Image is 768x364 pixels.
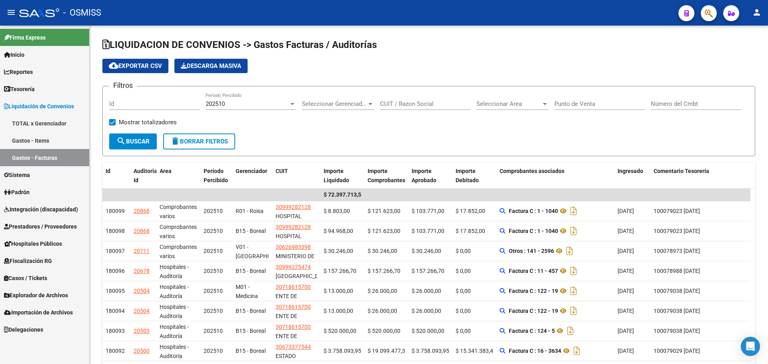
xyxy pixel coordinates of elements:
i: Descargar documento [568,304,579,317]
span: Borrar Filtros [170,138,228,145]
span: 100079038 08/10/2025 [654,328,700,334]
span: 30718615700 [276,304,311,310]
span: B15 - Boreal [236,228,266,234]
span: $ 26.000,00 [412,308,441,314]
span: Fiscalización RG [4,257,52,265]
span: $ 15.341.383,40 [456,348,496,354]
span: Buscar [116,138,150,145]
datatable-header-cell: Id [102,163,130,189]
span: $ 17.852,00 [456,228,485,234]
datatable-header-cell: CUIT [272,163,320,189]
mat-icon: delete [170,136,180,146]
span: $ 520.000,00 [324,328,356,334]
button: Borrar Filtros [163,133,235,149]
span: 202510 [204,328,223,334]
span: 202510 [204,288,223,294]
span: Descarga Masiva [181,62,241,70]
div: 20504 [134,306,150,316]
span: Importación de Archivos [4,308,73,317]
span: $ 157.266,70 [324,268,356,274]
datatable-header-cell: Ingresado [614,163,650,189]
span: V01 - [GEOGRAPHIC_DATA] [236,244,290,259]
span: [DATE] [618,348,634,354]
span: M01 - Medicina Esencial [236,284,258,308]
span: 30718615700 [276,284,311,290]
datatable-header-cell: Importe Aprobado [408,163,452,189]
app-download-masive: Descarga masiva de comprobantes (adjuntos) [174,59,248,73]
span: Mostrar totalizadores [119,117,177,127]
span: 202510 [204,348,223,354]
span: 180096 [106,268,125,274]
span: Gerenciador [236,168,267,174]
span: 180099 [106,208,125,214]
span: Comprobantes varios hospitales [160,224,197,249]
span: $ 157.266,70 [368,268,400,274]
span: Hospitales - Auditoría Médica [160,284,189,308]
strong: Otros : 141 - 2596 [509,248,554,254]
i: Descargar documento [572,344,582,357]
span: Importe Debitado [456,168,479,183]
span: $ 0,00 [456,268,471,274]
span: Comentario Tesorería [654,168,709,174]
span: Auditoria Id [134,168,157,183]
span: $ 13.000,00 [324,308,353,314]
span: 100079038 08/10/2025 [654,288,700,294]
span: $ 103.771,00 [412,228,444,234]
span: 30718615700 [276,324,311,330]
span: Area [160,168,172,174]
span: Delegaciones [4,325,43,334]
span: Comprobantes asociados [500,168,564,174]
mat-icon: search [116,136,126,146]
datatable-header-cell: Importe Debitado [452,163,496,189]
span: [DATE] [618,328,634,334]
span: Casos / Tickets [4,274,47,282]
span: Hospitales - Auditoría Médica [160,324,189,348]
span: MINISTERIO DE SALUD PCIA DE BS AS [276,253,314,278]
span: $ 0,00 [456,288,471,294]
span: [DATE] [618,208,634,214]
datatable-header-cell: Comprobantes asociados [496,163,614,189]
strong: Factura C : 1 - 1040 [509,228,558,234]
datatable-header-cell: Comentario Tesorería [650,163,750,189]
span: 100079038 08/10/2025 [654,308,700,314]
div: 20868 [134,227,150,236]
span: $ 30.246,00 [412,248,441,254]
span: $ 26.000,00 [368,308,397,314]
span: Sistema [4,171,30,179]
span: Liquidación de Convenios [4,102,74,111]
span: $ 26.000,00 [368,288,397,294]
datatable-header-cell: Importe Comprobantes [364,163,408,189]
span: [GEOGRAPHIC_DATA] [276,273,330,279]
span: $ 3.758.093,95 [324,348,361,354]
span: 30999275474 [276,264,311,270]
span: 202510 [204,248,223,254]
span: [DATE] [618,268,634,274]
span: $ 17.852,00 [456,208,485,214]
span: [DATE] [618,308,634,314]
span: 100078973 06/10/2025 [654,248,700,254]
mat-icon: cloud_download [109,61,118,70]
span: Comprobantes varios hospitales [160,244,197,269]
span: Prestadores / Proveedores [4,222,77,231]
span: B15 - Boreal [236,348,266,354]
span: 180097 [106,248,125,254]
strong: Factura C : 124 - 5 [509,328,555,334]
button: Exportar CSV [102,59,168,73]
span: 202510 [204,268,223,274]
span: 100078988 06/10/2025 [654,268,700,274]
button: Descarga Masiva [174,59,248,73]
span: $ 520.000,00 [412,328,444,334]
span: $ 0,00 [456,248,471,254]
span: 180095 [106,288,125,294]
span: Explorador de Archivos [4,291,68,300]
span: B15 - Boreal [236,308,266,314]
span: $ 19.099.477,35 [368,348,408,354]
span: $ 26.000,00 [412,288,441,294]
span: B15 - Boreal [236,328,266,334]
span: Importe Aprobado [412,168,436,183]
span: 180094 [106,308,125,314]
mat-icon: menu [6,8,16,17]
span: $ 121.623,00 [368,228,400,234]
i: Descargar documento [568,265,579,277]
span: [DATE] [618,288,634,294]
